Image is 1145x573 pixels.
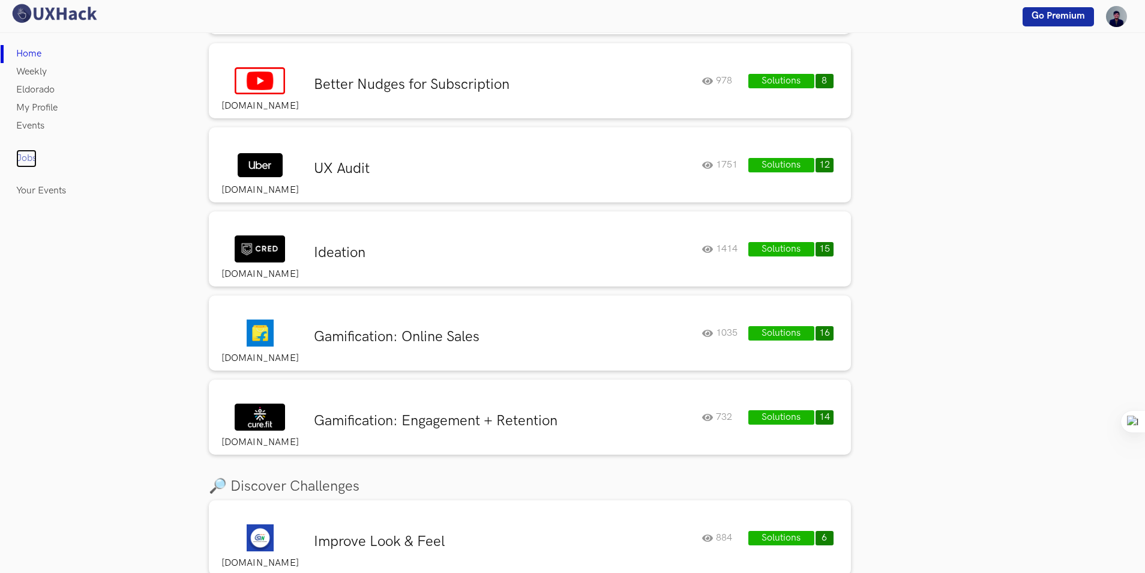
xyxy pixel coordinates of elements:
[816,326,833,341] button: 16
[702,242,747,256] div: 1414
[816,531,833,545] button: 6
[215,184,305,196] label: [DOMAIN_NAME]
[1023,7,1094,26] a: Go Premium
[816,242,833,256] button: 15
[702,74,747,88] div: 978
[215,437,305,449] label: [DOMAIN_NAME]
[235,404,285,431] img: Curefit_logo_0709211000
[9,3,99,24] img: UXHack logo
[314,244,693,262] h3: Ideation
[215,557,305,569] label: [DOMAIN_NAME]
[238,153,283,177] img: Uber_logo_0709210958
[235,235,285,262] img: Cred_logo_0709211000
[16,45,41,63] a: Home
[314,160,693,178] h3: UX Audit
[1032,10,1085,22] span: Go Premium
[215,100,305,112] label: [DOMAIN_NAME]
[209,380,851,464] a: [DOMAIN_NAME]Gamification: Engagement + Retention732Solutions14
[748,410,814,425] button: Solutions
[16,182,66,200] a: Your Events
[314,412,693,430] h3: Gamification: Engagement + Retention
[314,76,693,94] h3: Better Nudges for Subscription
[748,158,814,172] button: Solutions
[1106,6,1127,27] img: Your profile pic
[215,353,305,365] label: [DOMAIN_NAME]
[816,410,833,425] button: 14
[209,43,851,127] a: [DOMAIN_NAME]Better Nudges for Subscription978Solutions8
[215,268,305,280] label: [DOMAIN_NAME]
[314,328,693,346] h3: Gamification: Online Sales
[209,296,851,380] a: [DOMAIN_NAME]Gamification: Online Sales1035Solutions16
[816,74,833,88] button: 8
[314,533,693,551] h3: Improve Look & Feel
[16,150,37,168] a: Jobs
[748,326,814,341] button: Solutions
[209,127,851,211] a: [DOMAIN_NAME]UX Audit1751Solutions12
[16,117,44,135] a: Events
[200,476,860,497] div: 🔎 Discover Challenges
[16,81,55,99] a: Eldorado
[16,63,47,81] a: Weekly
[702,158,747,172] div: 1751
[702,410,747,425] div: 732
[702,326,747,341] div: 1035
[748,242,814,256] button: Solutions
[748,531,814,545] button: Solutions
[235,67,285,94] img: Youtube_logo_0709210958
[247,524,274,551] img: gstn_logo.jpg
[816,158,833,172] button: 12
[702,531,747,545] div: 884
[748,74,814,88] button: Solutions
[247,320,274,347] img: Flipkart_logo_1204240930
[16,99,58,117] a: My Profile
[209,211,851,296] a: [DOMAIN_NAME]Ideation1414Solutions15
